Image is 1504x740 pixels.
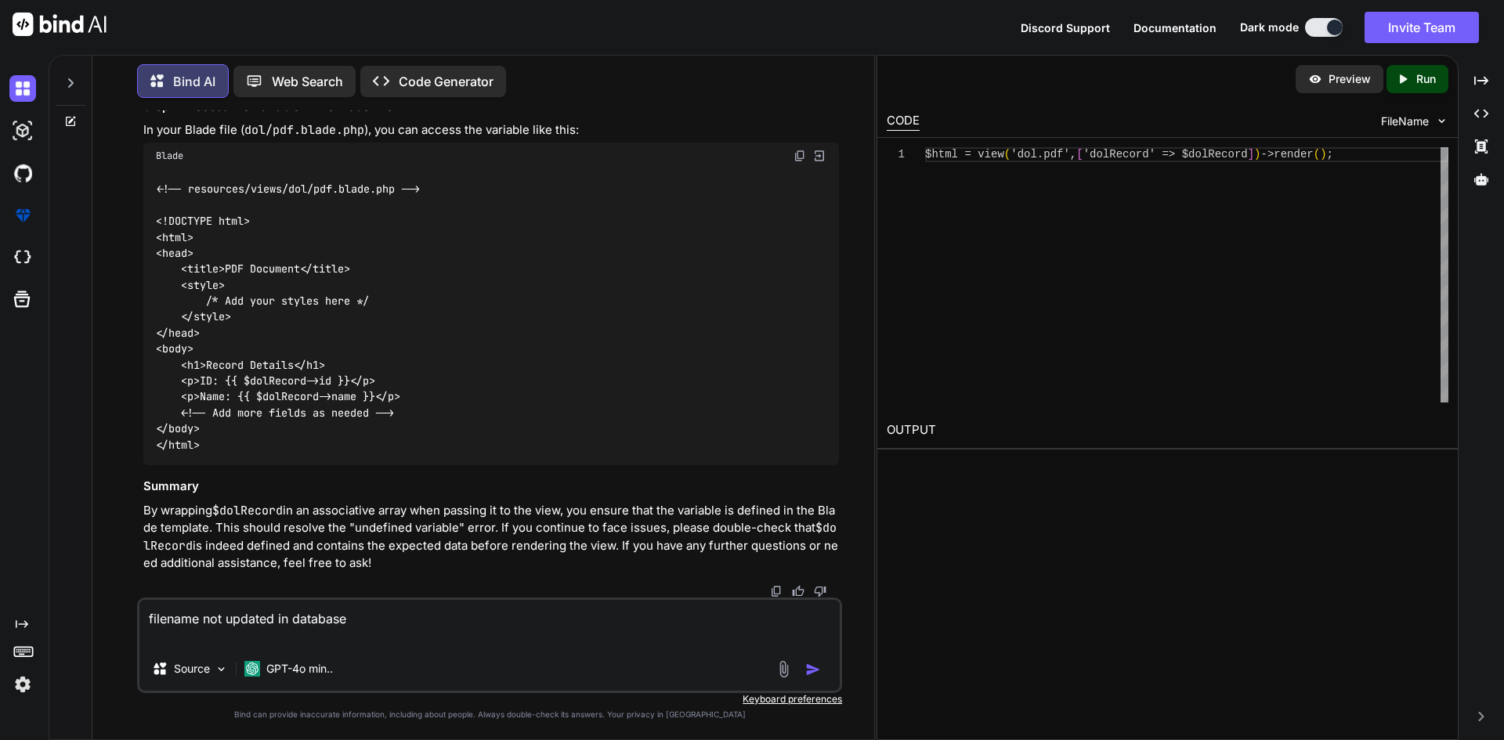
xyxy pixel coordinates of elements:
[1003,148,1010,161] span: (
[137,709,842,720] p: Bind can provide inaccurate information, including about people. Always double-check its answers....
[244,122,364,138] code: dol/pdf.blade.php
[887,112,920,131] div: CODE
[137,693,842,706] p: Keyboard preferences
[173,72,215,91] p: Bind AI
[887,147,905,162] div: 1
[1076,148,1083,161] span: [
[925,148,1004,161] span: $html = view
[1083,148,1247,161] span: 'dolRecord' => $dolRecord
[812,149,826,163] img: Open in Browser
[399,72,493,91] p: Code Generator
[1254,148,1260,161] span: )
[1240,20,1299,35] span: Dark mode
[9,160,36,186] img: githubDark
[1010,148,1076,161] span: 'dol.pdf',
[174,661,210,677] p: Source
[1435,114,1448,128] img: chevron down
[1365,12,1479,43] button: Invite Team
[156,150,183,162] span: Blade
[9,244,36,271] img: cloudideIcon
[143,502,839,572] p: By wrapping in an associative array when passing it to the view, you ensure that the variable is ...
[143,121,839,139] p: In your Blade file ( ), you can access the variable like this:
[792,585,804,597] img: like
[143,520,837,554] code: $dolRecord
[775,660,793,678] img: attachment
[1133,20,1217,36] button: Documentation
[1308,72,1322,86] img: preview
[1247,148,1253,161] span: ]
[215,662,228,676] img: Pick Models
[1329,71,1371,87] p: Preview
[156,181,420,453] code: <!-- resources/views/dol/pdf.blade.php --> <!DOCTYPE html> <html> <head> <title>PDF Document</tit...
[1133,21,1217,34] span: Documentation
[770,585,783,597] img: copy
[266,661,333,677] p: GPT-4o min..
[143,478,839,496] h3: Summary
[1021,21,1110,34] span: Discord Support
[1416,71,1436,87] p: Run
[244,661,260,677] img: GPT-4o mini
[877,412,1458,449] h2: OUTPUT
[13,13,107,36] img: Bind AI
[139,600,840,647] textarea: filename not updated in database
[212,503,283,518] code: $dolRecord
[794,150,806,162] img: copy
[1260,148,1313,161] span: ->render
[9,117,36,144] img: darkAi-studio
[1320,148,1326,161] span: )
[1381,114,1429,129] span: FileName
[814,585,826,597] img: dislike
[1313,148,1319,161] span: (
[9,202,36,229] img: premium
[272,72,343,91] p: Web Search
[1326,148,1332,161] span: ;
[9,75,36,102] img: darkChat
[9,671,36,698] img: settings
[805,662,821,677] img: icon
[1021,20,1110,36] button: Discord Support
